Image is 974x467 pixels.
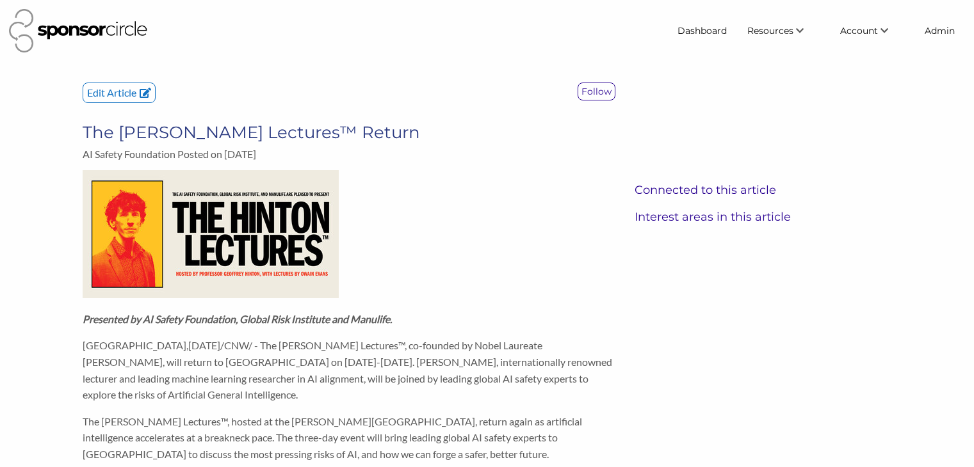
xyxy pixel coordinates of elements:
[9,9,147,52] img: Sponsor Circle Logo
[635,183,891,197] h3: Connected to this article
[635,210,891,224] h3: Interest areas in this article
[83,313,392,325] i: Presented by AI Safety Foundation, Global Risk Institute and Manulife.
[830,19,914,42] li: Account
[188,339,220,351] span: [DATE]
[83,170,339,298] img: AI_Safety_Foundation_The_Hinton_Lectures__Return.jpg
[667,19,737,42] a: Dashboard
[83,337,615,402] p: , /CNW/ - The [PERSON_NAME] Lectures™, co-founded by Nobel Laureate [PERSON_NAME], will return to...
[83,122,615,143] h3: The [PERSON_NAME] Lectures™ Return
[83,339,186,351] span: [GEOGRAPHIC_DATA]
[840,25,878,36] span: Account
[747,25,793,36] span: Resources
[737,19,830,42] li: Resources
[83,413,615,463] p: The [PERSON_NAME] Lectures™, hosted at the [PERSON_NAME][GEOGRAPHIC_DATA], return again as artifi...
[914,19,965,42] a: Admin
[83,83,155,102] p: Edit Article
[578,83,615,100] p: Follow
[83,148,615,160] p: AI Safety Foundation Posted on [DATE]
